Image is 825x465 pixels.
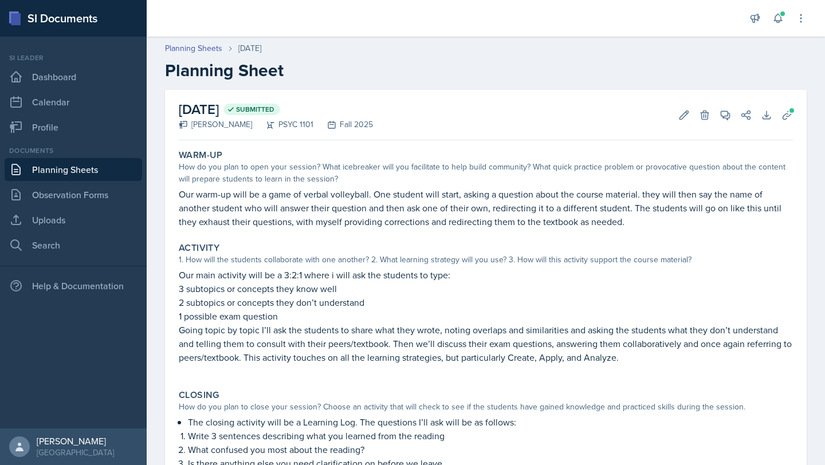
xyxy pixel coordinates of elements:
span: Submitted [236,105,274,114]
h2: [DATE] [179,99,373,120]
h2: Planning Sheet [165,60,807,81]
div: PSYC 1101 [252,119,313,131]
p: Write 3 sentences describing what you learned from the reading [188,429,793,443]
p: 1 possible exam question [179,309,793,323]
div: Fall 2025 [313,119,373,131]
div: How do you plan to open your session? What icebreaker will you facilitate to help build community... [179,161,793,185]
div: [GEOGRAPHIC_DATA] [37,447,114,458]
div: 1. How will the students collaborate with one another? 2. What learning strategy will you use? 3.... [179,254,793,266]
p: What confused you most about the reading? [188,443,793,456]
a: Search [5,234,142,257]
label: Activity [179,242,219,254]
div: Help & Documentation [5,274,142,297]
a: Observation Forms [5,183,142,206]
label: Warm-Up [179,149,223,161]
a: Calendar [5,90,142,113]
label: Closing [179,389,219,401]
a: Dashboard [5,65,142,88]
a: Planning Sheets [5,158,142,181]
div: Si leader [5,53,142,63]
p: 2 subtopics or concepts they don’t understand [179,295,793,309]
div: [PERSON_NAME] [179,119,252,131]
a: Planning Sheets [165,42,222,54]
div: How do you plan to close your session? Choose an activity that will check to see if the students ... [179,401,793,413]
a: Uploads [5,208,142,231]
p: Our main activity will be a 3:2:1 where i will ask the students to type: [179,268,793,282]
div: [DATE] [238,42,261,54]
div: Documents [5,145,142,156]
p: The closing activity will be a Learning Log. The questions I’ll ask will be as follows: [188,415,793,429]
div: [PERSON_NAME] [37,435,114,447]
p: Our warm-up will be a game of verbal volleyball. One student will start, asking a question about ... [179,187,793,228]
p: Going topic by topic I’ll ask the students to share what they wrote, noting overlaps and similari... [179,323,793,364]
a: Profile [5,116,142,139]
p: 3 subtopics or concepts they know well [179,282,793,295]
